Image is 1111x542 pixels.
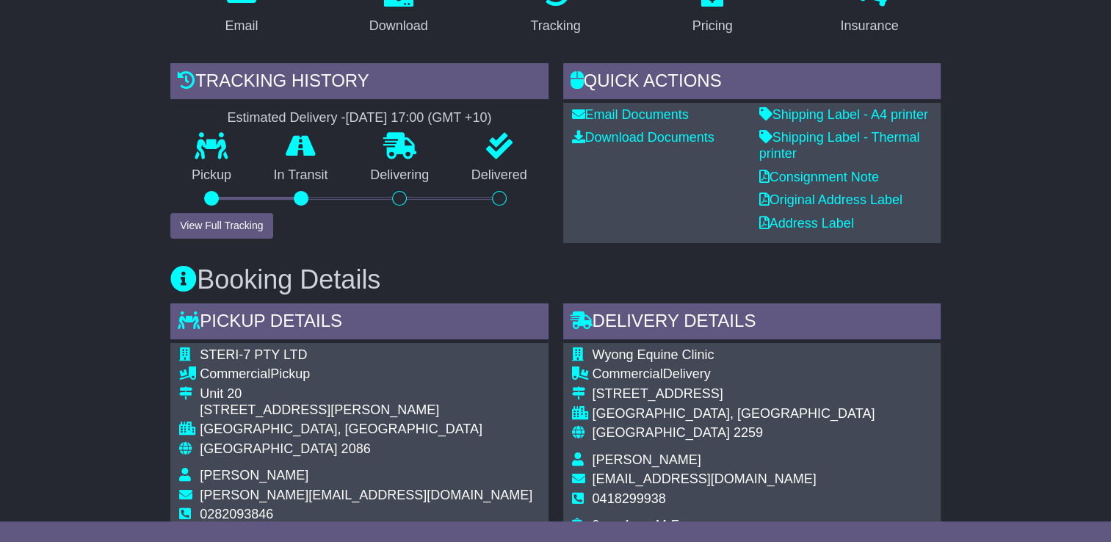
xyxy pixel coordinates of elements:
div: Pricing [692,16,733,36]
a: Consignment Note [759,170,879,184]
div: Delivery Details [563,303,941,343]
a: Email Documents [572,107,689,122]
a: Shipping Label - A4 printer [759,107,928,122]
span: 0418299938 [593,491,666,506]
div: [GEOGRAPHIC_DATA], [GEOGRAPHIC_DATA] [200,422,532,438]
span: [PERSON_NAME][EMAIL_ADDRESS][DOMAIN_NAME] [200,488,532,502]
div: Tracking [530,16,580,36]
span: Commercial [200,366,270,381]
span: [GEOGRAPHIC_DATA] [593,425,730,440]
span: STERI-7 PTY LTD [200,347,307,362]
div: Tracking history [170,63,548,103]
div: Quick Actions [563,63,941,103]
div: [GEOGRAPHIC_DATA], [GEOGRAPHIC_DATA] [593,406,875,422]
div: [DATE] 17:00 (GMT +10) [345,110,491,126]
span: [PERSON_NAME] [593,452,701,467]
p: Delivered [450,167,549,184]
div: Download [369,16,428,36]
div: Pickup [200,366,532,383]
p: Pickup [170,167,253,184]
span: Wyong Equine Clinic [593,347,714,362]
span: [GEOGRAPHIC_DATA] [200,441,337,456]
span: 2259 [734,425,763,440]
div: [STREET_ADDRESS] [593,386,875,402]
div: Delivery [593,366,875,383]
span: Commercial [593,366,663,381]
span: 2086 [341,441,371,456]
span: [EMAIL_ADDRESS][DOMAIN_NAME] [593,471,817,486]
div: Estimated Delivery - [170,110,548,126]
a: Download Documents [572,130,714,145]
div: [STREET_ADDRESS][PERSON_NAME] [200,402,532,419]
div: Insurance [840,16,898,36]
a: Address Label [759,216,854,231]
div: Email [225,16,258,36]
div: Unit 20 [200,386,532,402]
button: View Full Tracking [170,213,272,239]
div: Pickup Details [170,303,548,343]
span: 9am-4pm, M-F [593,518,679,532]
a: Original Address Label [759,192,902,207]
span: 0282093846 [200,507,273,521]
span: [PERSON_NAME] [200,468,308,483]
p: In Transit [253,167,350,184]
p: Delivering [349,167,450,184]
a: Shipping Label - Thermal printer [759,130,920,161]
h3: Booking Details [170,265,941,295]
